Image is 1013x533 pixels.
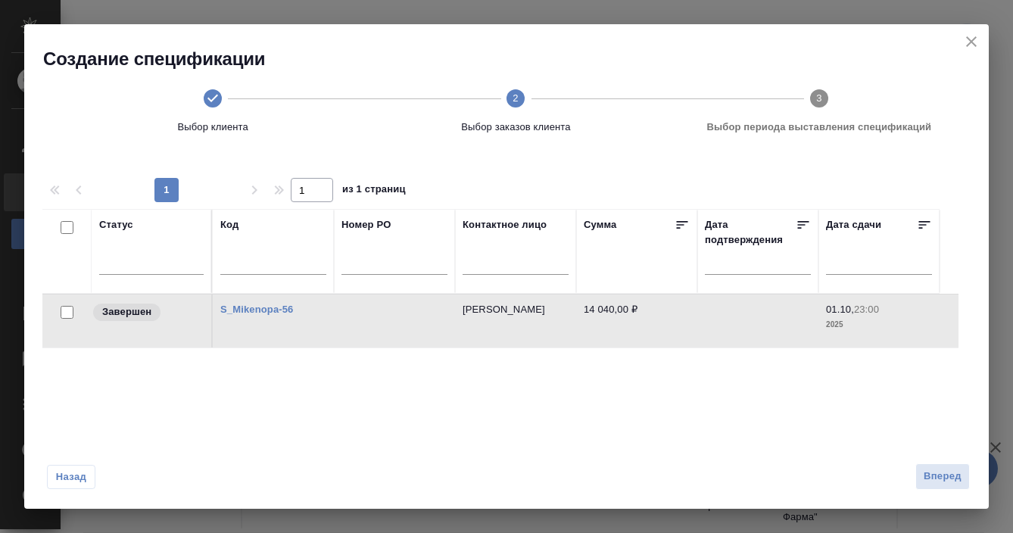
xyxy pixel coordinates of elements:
[705,217,796,248] div: Дата подтверждения
[341,217,391,232] div: Номер PO
[674,120,965,135] span: Выбор периода выставления спецификаций
[342,180,406,202] span: из 1 страниц
[826,304,854,315] p: 01.10,
[576,295,697,348] td: 14 040,00 ₽
[47,465,95,489] button: Назад
[220,217,238,232] div: Код
[584,217,616,237] div: Сумма
[43,47,989,71] h2: Создание спецификации
[960,30,983,53] button: close
[102,304,151,319] p: Завершен
[220,304,293,315] a: S_Mikenopa-56
[99,217,133,232] div: Статус
[513,92,519,104] text: 2
[67,120,358,135] span: Выбор клиента
[455,295,576,348] td: [PERSON_NAME]
[55,469,87,485] span: Назад
[924,468,962,485] span: Вперед
[816,92,821,104] text: 3
[826,217,881,237] div: Дата сдачи
[826,317,932,332] p: 2025
[463,217,547,232] div: Контактное лицо
[370,120,661,135] span: Выбор заказов клиента
[915,463,970,490] button: Вперед
[854,304,879,315] p: 23:00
